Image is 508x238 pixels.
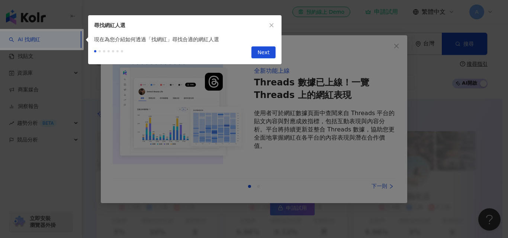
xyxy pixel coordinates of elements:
div: 尋找網紅人選 [94,21,267,29]
span: Next [257,47,270,59]
button: Next [251,46,276,58]
span: close [269,23,274,28]
button: close [267,21,276,29]
div: 現在為您介紹如何透過「找網紅」尋找合適的網紅人選 [88,35,282,43]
